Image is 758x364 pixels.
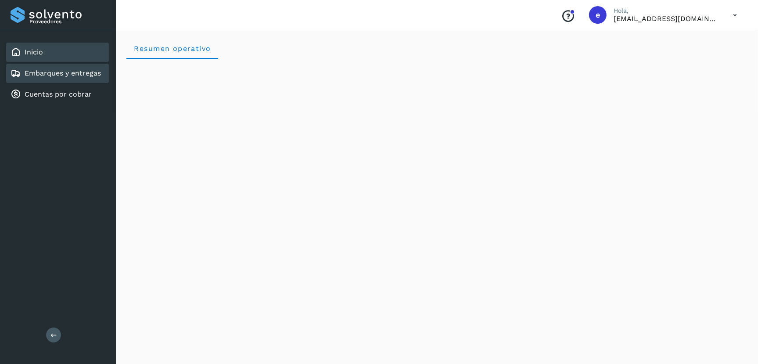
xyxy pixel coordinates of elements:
[133,44,211,53] span: Resumen operativo
[6,85,109,104] div: Cuentas por cobrar
[6,64,109,83] div: Embarques y entregas
[614,14,719,23] p: ebenezer5009@gmail.com
[25,90,92,98] a: Cuentas por cobrar
[25,69,101,77] a: Embarques y entregas
[6,43,109,62] div: Inicio
[25,48,43,56] a: Inicio
[29,18,105,25] p: Proveedores
[614,7,719,14] p: Hola,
